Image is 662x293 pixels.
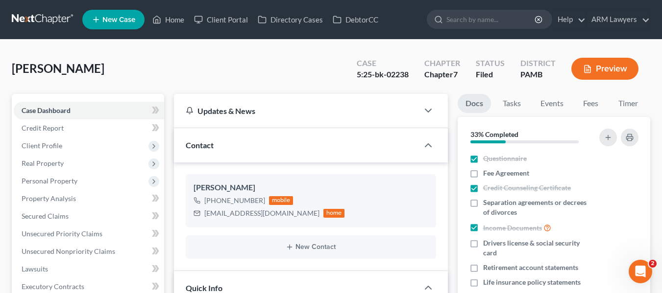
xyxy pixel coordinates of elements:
[458,94,491,113] a: Docs
[22,229,102,238] span: Unsecured Priority Claims
[611,94,646,113] a: Timer
[453,69,458,79] span: 7
[22,194,76,203] span: Property Analysis
[14,225,164,243] a: Unsecured Priority Claims
[22,265,48,273] span: Lawsuits
[483,154,527,163] span: Questionnaire
[22,141,62,150] span: Client Profile
[476,69,505,80] div: Filed
[520,58,556,69] div: District
[22,177,77,185] span: Personal Property
[14,207,164,225] a: Secured Claims
[323,209,345,218] div: home
[102,16,135,23] span: New Case
[194,243,428,251] button: New Contact
[194,182,428,194] div: [PERSON_NAME]
[649,260,657,268] span: 2
[204,196,265,205] div: [PHONE_NUMBER]
[483,183,571,193] span: Credit Counseling Certificate
[571,58,638,80] button: Preview
[476,58,505,69] div: Status
[204,208,319,218] div: [EMAIL_ADDRESS][DOMAIN_NAME]
[483,277,581,287] span: Life insurance policy statements
[14,190,164,207] a: Property Analysis
[629,260,652,283] iframe: Intercom live chat
[357,69,409,80] div: 5:25-bk-02238
[587,11,650,28] a: ARM Lawyers
[553,11,586,28] a: Help
[533,94,571,113] a: Events
[22,159,64,167] span: Real Property
[483,238,594,258] span: Drivers license & social security card
[189,11,253,28] a: Client Portal
[186,106,407,116] div: Updates & News
[424,69,460,80] div: Chapter
[22,124,64,132] span: Credit Report
[14,260,164,278] a: Lawsuits
[357,58,409,69] div: Case
[483,168,529,178] span: Fee Agreement
[575,94,607,113] a: Fees
[22,247,115,255] span: Unsecured Nonpriority Claims
[22,106,71,114] span: Case Dashboard
[424,58,460,69] div: Chapter
[483,263,578,272] span: Retirement account statements
[520,69,556,80] div: PAMB
[446,10,536,28] input: Search by name...
[14,102,164,119] a: Case Dashboard
[22,282,84,291] span: Executory Contracts
[253,11,328,28] a: Directory Cases
[269,196,294,205] div: mobile
[147,11,189,28] a: Home
[483,223,542,233] span: Income Documents
[186,283,222,293] span: Quick Info
[186,140,214,150] span: Contact
[328,11,383,28] a: DebtorCC
[495,94,529,113] a: Tasks
[12,61,104,75] span: [PERSON_NAME]
[14,243,164,260] a: Unsecured Nonpriority Claims
[14,119,164,137] a: Credit Report
[470,130,518,138] strong: 33% Completed
[483,198,594,217] span: Separation agreements or decrees of divorces
[22,212,69,220] span: Secured Claims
